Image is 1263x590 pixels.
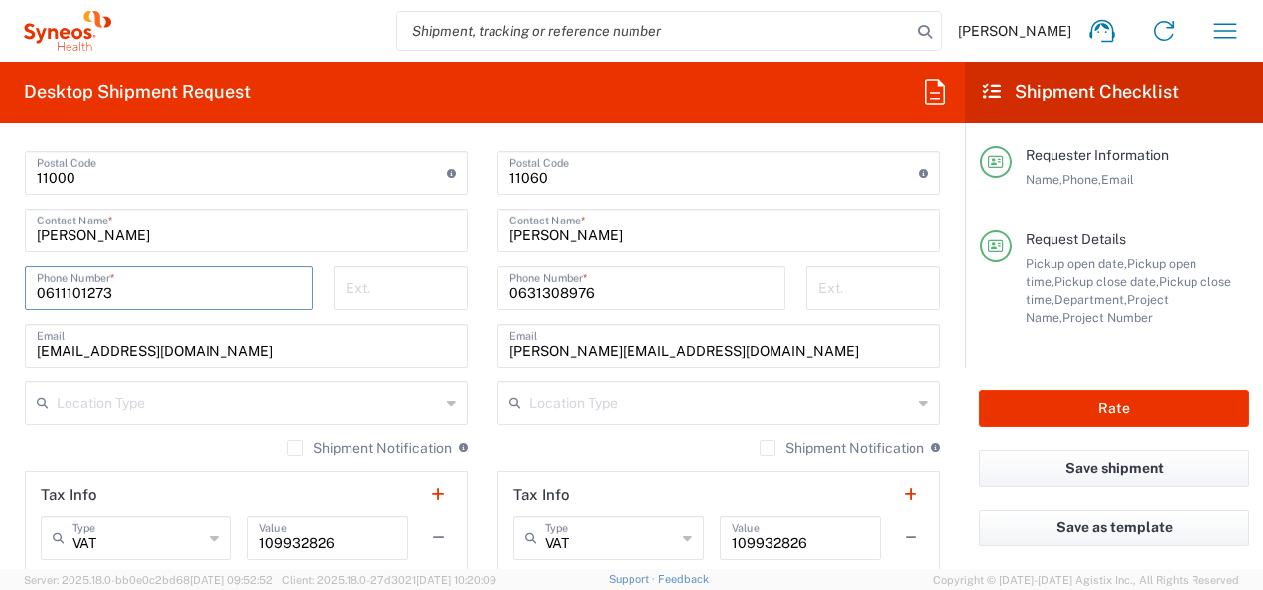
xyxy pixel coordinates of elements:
[1101,172,1134,187] span: Email
[1054,274,1159,289] span: Pickup close date,
[190,574,273,586] span: [DATE] 09:52:52
[760,440,924,456] label: Shipment Notification
[933,571,1239,589] span: Copyright © [DATE]-[DATE] Agistix Inc., All Rights Reserved
[24,574,273,586] span: Server: 2025.18.0-bb0e0c2bd68
[1062,172,1101,187] span: Phone,
[1026,231,1126,247] span: Request Details
[1026,172,1062,187] span: Name,
[979,450,1249,487] button: Save shipment
[24,80,251,104] h2: Desktop Shipment Request
[282,574,496,586] span: Client: 2025.18.0-27d3021
[287,440,452,456] label: Shipment Notification
[979,390,1249,427] button: Rate
[983,80,1179,104] h2: Shipment Checklist
[1026,256,1127,271] span: Pickup open date,
[1026,147,1169,163] span: Requester Information
[513,485,570,505] h2: Tax Info
[41,485,97,505] h2: Tax Info
[958,22,1071,40] span: [PERSON_NAME]
[397,12,912,50] input: Shipment, tracking or reference number
[658,573,709,585] a: Feedback
[416,574,496,586] span: [DATE] 10:20:09
[979,510,1249,546] button: Save as template
[1054,292,1127,307] span: Department,
[609,573,658,585] a: Support
[1062,310,1153,325] span: Project Number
